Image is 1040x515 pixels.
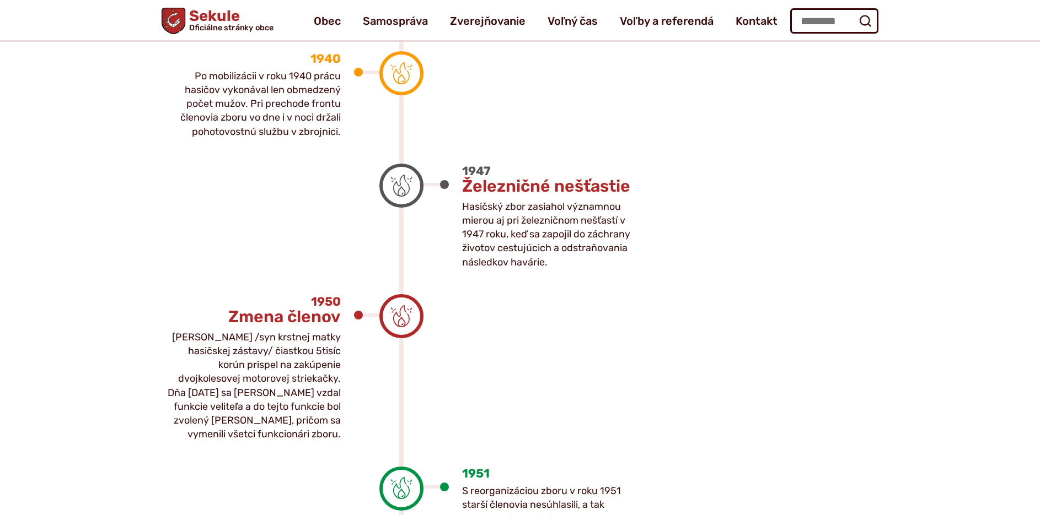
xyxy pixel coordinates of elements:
p: 1947 [462,165,641,177]
p: 1950 [162,296,341,308]
p: 1940 [162,53,341,65]
a: Voľby a referendá [620,6,714,36]
p: Hasičský zbor zasiahol významnou mierou aj pri železničnom nešťastí v 1947 roku, keď sa zapojil d... [462,200,641,269]
span: Oficiálne stránky obce [189,24,274,31]
img: Prejsť na domovskú stránku [162,8,185,34]
p: Po mobilizácii v roku 1940 prácu hasičov vykonával len obmedzený počet mužov. Pri prechode frontu... [162,69,341,139]
h3: Zmena členov [162,308,341,326]
a: Obec [314,6,341,36]
p: [PERSON_NAME] /syn krstnej matky hasičskej zástavy/ čiastkou 5tisíc korún prispel na zakúpenie dv... [162,330,341,442]
a: Logo Sekule, prejsť na domovskú stránku. [162,8,274,34]
a: Samospráva [363,6,428,36]
p: 1951 [462,468,641,480]
a: Voľný čas [548,6,598,36]
span: Sekule [185,9,274,32]
a: Zverejňovanie [450,6,526,36]
a: Kontakt [736,6,778,36]
h3: Železničné nešťastie [462,177,641,196]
